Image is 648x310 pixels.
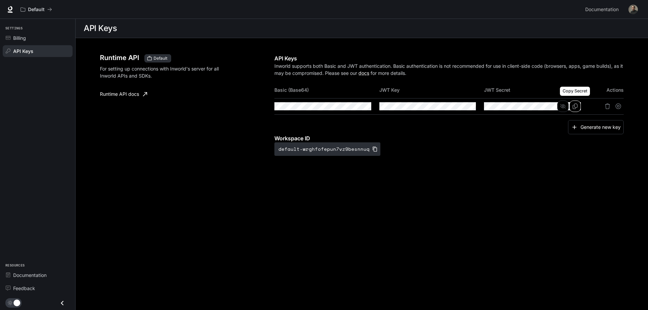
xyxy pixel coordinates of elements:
div: These keys will apply to your current workspace only [144,54,171,62]
a: Feedback [3,282,73,294]
a: Documentation [583,3,624,16]
h1: API Keys [84,22,117,35]
p: Inworld supports both Basic and JWT authentication. Basic authentication is not recommended for u... [274,62,624,77]
span: Documentation [585,5,619,14]
span: API Keys [13,48,33,55]
button: User avatar [626,3,640,16]
img: User avatar [628,5,638,14]
span: Feedback [13,285,35,292]
a: Runtime API docs [97,87,150,101]
button: Suspend API key [613,101,624,112]
p: Default [28,7,45,12]
p: For setting up connections with Inworld's server for all Inworld APIs and SDKs. [100,65,227,79]
button: Generate new key [568,120,624,135]
span: Default [151,55,170,61]
a: Billing [3,32,73,44]
button: All workspaces [18,3,55,16]
button: Copy Secret [569,101,581,112]
a: API Keys [3,45,73,57]
span: Dark mode toggle [13,299,20,306]
th: JWT Key [379,82,484,98]
p: Workspace ID [274,134,624,142]
span: Documentation [13,272,47,279]
h3: Runtime API [100,54,139,61]
th: Basic (Base64) [274,82,379,98]
th: Actions [589,82,624,98]
a: docs [358,70,369,76]
button: Delete API key [602,101,613,112]
span: Billing [13,34,26,41]
a: Documentation [3,269,73,281]
button: Close drawer [55,296,70,310]
th: JWT Secret [484,82,589,98]
div: Copy Secret [560,87,590,96]
p: API Keys [274,54,624,62]
button: default-wrghfofepun7vz9besnnuq [274,142,380,156]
